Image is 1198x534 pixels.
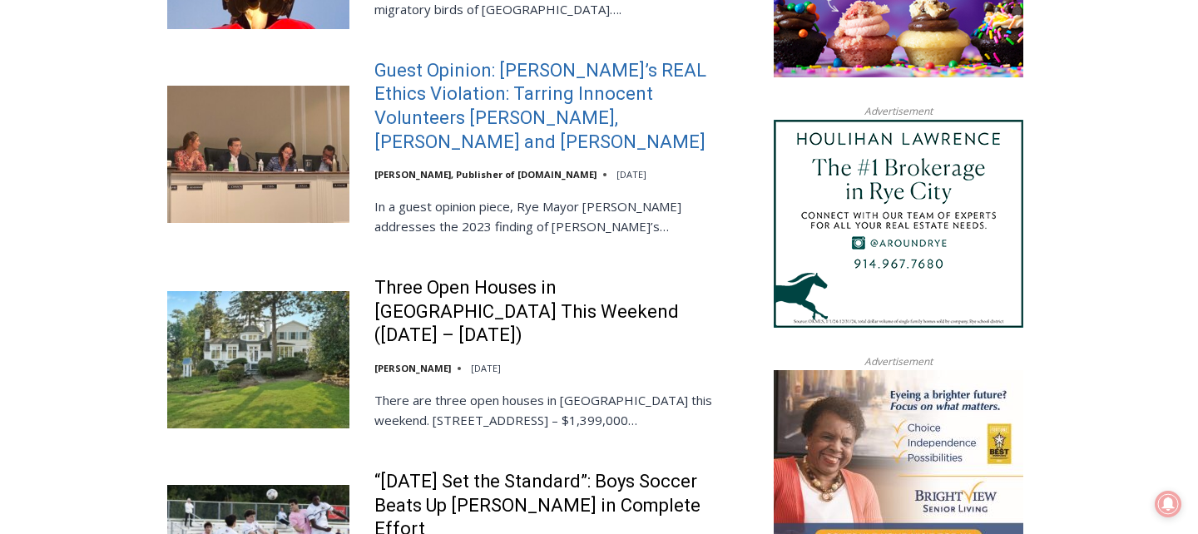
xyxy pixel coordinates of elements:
[167,86,349,222] img: Guest Opinion: Rye’s REAL Ethics Violation: Tarring Innocent Volunteers Carolina Johnson, Julie S...
[374,362,451,374] a: [PERSON_NAME]
[374,390,740,430] p: There are three open houses in [GEOGRAPHIC_DATA] this weekend. [STREET_ADDRESS] – $1,399,000…
[471,362,501,374] time: [DATE]
[848,354,949,369] span: Advertisement
[400,161,806,207] a: Intern @ [DOMAIN_NAME]
[374,276,740,348] a: Three Open Houses in [GEOGRAPHIC_DATA] This Weekend ([DATE] – [DATE])
[374,59,740,154] a: Guest Opinion: [PERSON_NAME]’s REAL Ethics Violation: Tarring Innocent Volunteers [PERSON_NAME], ...
[774,120,1023,328] img: Houlihan Lawrence The #1 Brokerage in Rye City
[420,1,786,161] div: "At the 10am stand-up meeting, each intern gets a chance to take [PERSON_NAME] and the other inte...
[848,103,949,119] span: Advertisement
[374,196,740,236] p: In a guest opinion piece, Rye Mayor [PERSON_NAME] addresses the 2023 finding of [PERSON_NAME]’s…
[167,291,349,428] img: Three Open Houses in Rye This Weekend (October 11 – 12)
[374,168,597,180] a: [PERSON_NAME], Publisher of [DOMAIN_NAME]
[435,166,771,203] span: Intern @ [DOMAIN_NAME]
[616,168,646,180] time: [DATE]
